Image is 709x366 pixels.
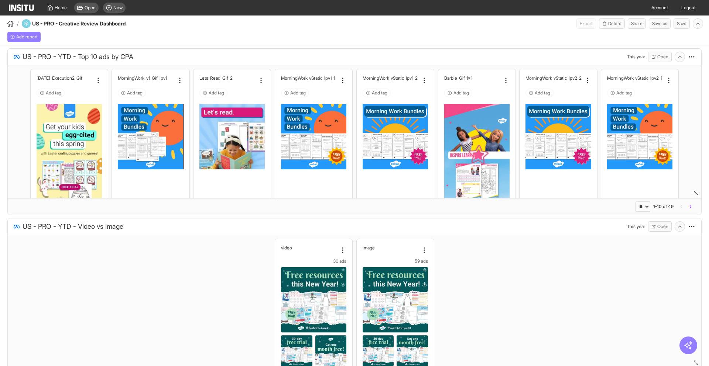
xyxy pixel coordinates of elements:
[444,89,472,97] button: Add tag
[649,18,671,29] button: Save as
[576,18,596,29] button: Export
[648,52,672,62] button: Open
[23,52,133,62] span: US - PRO - YTD - Top 10 ads by CPA
[525,75,556,81] h2: MorningWork_v
[118,75,174,81] div: MorningWork_v1_Gif_lpv1
[627,224,645,229] div: This year
[209,90,224,96] span: Add tag
[535,90,550,96] span: Add tag
[17,20,19,27] span: /
[281,245,292,251] h2: video
[674,18,690,29] button: Save
[525,75,582,81] div: MorningWork_v2_Static_lpv2
[127,90,143,96] span: Add tag
[607,75,637,81] h2: MorningWork_v
[363,75,393,81] h2: MorningWork_v
[627,54,645,60] div: This year
[37,75,93,81] div: Easter_Execution2_Gif
[6,19,19,28] button: /
[281,75,311,81] h2: MorningWork_v
[146,75,167,81] h2: v1_Gif_lpv1
[281,75,338,81] div: MorningWork_v1_Static_lpv1
[199,75,233,81] h2: Lets_Read_Gif_2
[37,75,62,81] h2: [DATE]_Exec
[9,4,34,11] img: Logo
[444,75,501,81] div: Barbie_Gif_1x1
[22,19,145,28] div: US - PRO - Creative Review Dashboard
[85,5,96,11] span: Open
[628,18,646,29] button: Share
[281,258,346,264] div: 30 ads
[393,75,418,81] h2: 2_Static_lpv1
[37,89,65,97] button: Add tag
[648,221,672,232] button: Open
[525,89,554,97] button: Add tag
[363,75,419,81] div: MorningWork_v2_Static_lpv1
[607,89,635,97] button: Add tag
[46,90,61,96] span: Add tag
[32,20,145,27] h4: US - PRO - Creative Review Dashboard
[599,18,625,29] button: Delete
[453,90,469,96] span: Add tag
[363,245,375,251] h2: image
[118,89,146,97] button: Add tag
[62,75,82,81] h2: ution2_Gif
[23,221,123,232] span: US - PRO - YTD - Video vs Image
[118,75,146,81] h2: MorningWork_
[444,75,472,81] h2: Barbie_Gif_1x1
[363,258,428,264] div: 59 ads
[290,90,306,96] span: Add tag
[199,89,227,97] button: Add tag
[363,89,391,97] button: Add tag
[576,18,596,29] span: Can currently only export from Insights reports.
[653,204,674,210] div: 1-10 of 49
[16,34,38,40] span: Add report
[55,5,67,11] span: Home
[616,90,632,96] span: Add tag
[637,75,662,81] h2: 1_Static_lpv2
[607,75,664,81] div: MorningWork_v1_Static_lpv2
[281,245,338,251] div: video
[281,89,309,97] button: Add tag
[556,75,582,81] h2: 2_Static_lpv2
[199,75,256,81] div: Lets_Read_Gif_2
[372,90,387,96] span: Add tag
[363,245,419,251] div: image
[7,32,41,42] button: Add report
[311,75,335,81] h2: 1_Static_lpv1
[7,32,41,42] div: Add a report to get started
[113,5,123,11] span: New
